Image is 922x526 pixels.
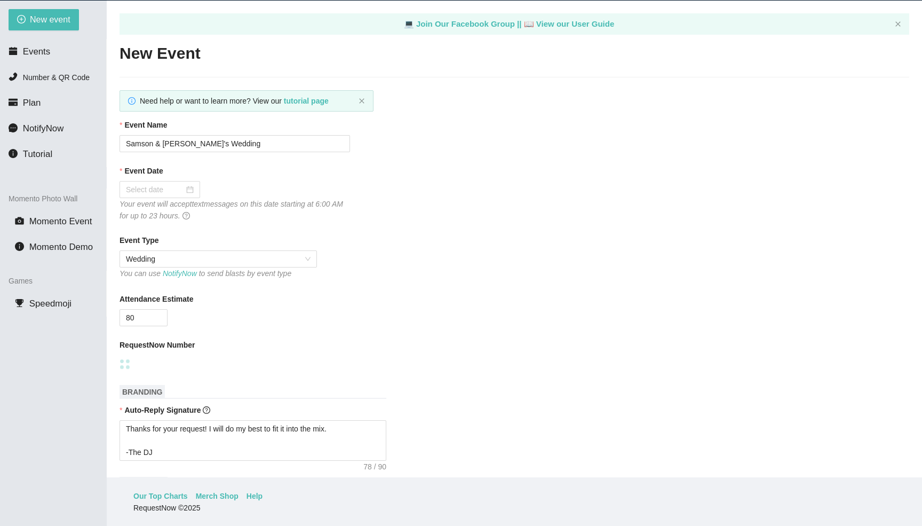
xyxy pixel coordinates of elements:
[404,19,414,28] span: laptop
[30,13,70,26] span: New event
[41,63,96,70] div: Domain Overview
[524,19,615,28] a: laptop View our User Guide
[163,269,197,278] a: NotifyNow
[404,19,524,28] a: laptop Join Our Facebook Group ||
[182,212,190,219] span: question-circle
[120,268,317,279] div: You can use to send blasts by event type
[126,184,184,195] input: Select date
[133,502,893,514] div: RequestNow © 2025
[23,123,63,134] span: NotifyNow
[158,311,165,318] span: up
[140,97,329,105] span: Need help or want to learn more? View our
[17,15,26,25] span: plus-circle
[9,9,79,30] button: plus-circleNew event
[128,97,136,105] span: info-circle
[155,310,167,318] span: Increase Value
[126,251,311,267] span: Wedding
[359,98,365,105] button: close
[524,19,534,28] span: laptop
[9,46,18,56] span: calendar
[120,293,193,305] b: Attendance Estimate
[118,63,180,70] div: Keywords by Traffic
[133,490,188,502] a: Our Top Charts
[196,490,239,502] a: Merch Shop
[359,98,365,104] span: close
[17,28,26,36] img: website_grey.svg
[895,21,901,28] button: close
[120,234,159,246] b: Event Type
[124,165,163,177] b: Event Date
[23,98,41,108] span: Plan
[29,216,92,226] span: Momento Event
[124,119,167,131] b: Event Name
[15,216,24,225] span: camera
[9,72,18,81] span: phone
[29,299,71,309] span: Speedmoji
[124,406,201,414] b: Auto-Reply Signature
[23,73,90,82] span: Number & QR Code
[120,385,165,399] span: BRANDING
[203,406,210,414] span: question-circle
[120,43,909,65] h2: New Event
[155,318,167,326] span: Decrease Value
[120,339,195,351] b: RequestNow Number
[247,490,263,502] a: Help
[120,135,350,152] input: Janet's and Mark's Wedding
[895,21,901,27] span: close
[23,46,50,57] span: Events
[29,242,93,252] span: Momento Demo
[17,17,26,26] img: logo_orange.svg
[15,299,24,308] span: trophy
[158,319,165,325] span: down
[30,17,52,26] div: v 4.0.24
[23,149,52,159] span: Tutorial
[15,242,24,251] span: info-circle
[9,123,18,132] span: message
[29,62,37,70] img: tab_domain_overview_orange.svg
[9,149,18,158] span: info-circle
[284,97,329,105] a: tutorial page
[120,420,386,461] textarea: Thanks for your request! I will do my best to fit it into the mix. -The DJ
[9,98,18,107] span: credit-card
[106,62,115,70] img: tab_keywords_by_traffic_grey.svg
[120,200,343,220] i: Your event will accept text messages on this date starting at 6:00 AM for up to 23 hours.
[28,28,117,36] div: Domain: [DOMAIN_NAME]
